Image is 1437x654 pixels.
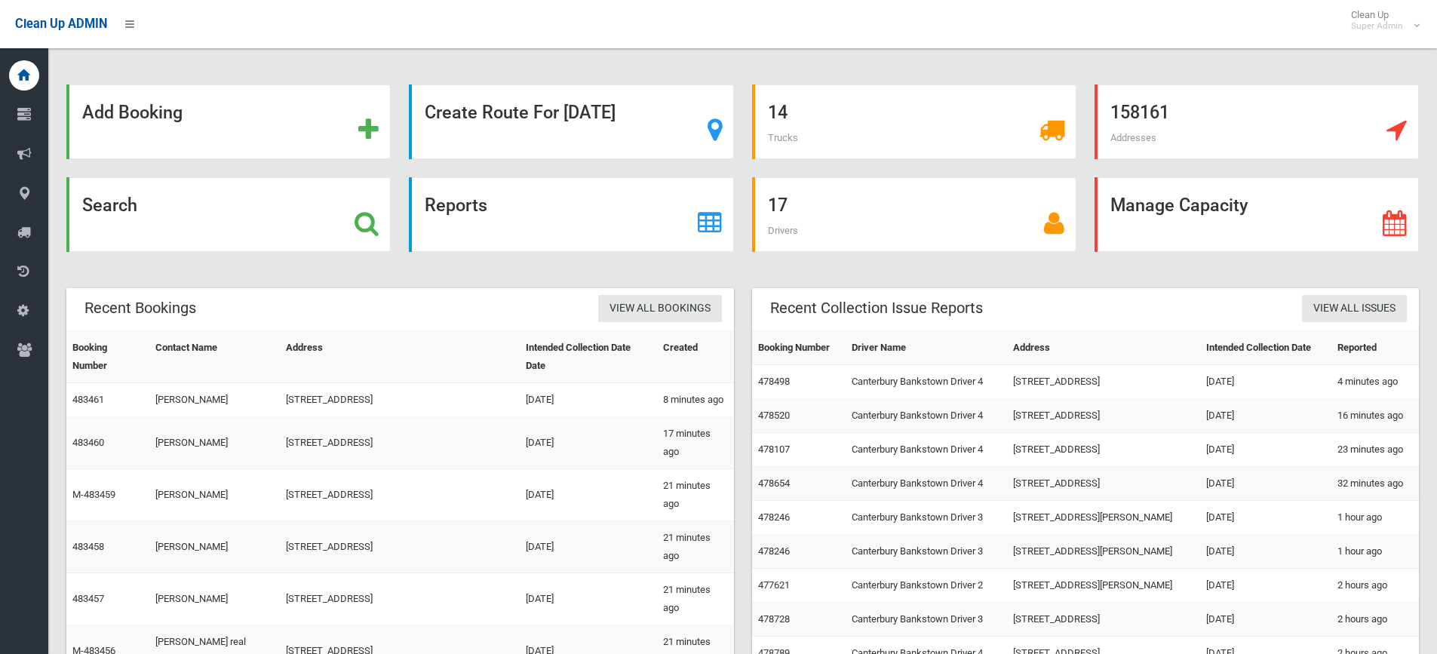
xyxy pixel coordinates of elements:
td: [DATE] [1200,467,1331,501]
td: [PERSON_NAME] [149,521,280,573]
a: 483461 [72,394,104,405]
a: 483457 [72,593,104,604]
a: 158161 Addresses [1095,84,1419,159]
td: Canterbury Bankstown Driver 4 [846,433,1007,467]
td: [DATE] [1200,603,1331,637]
td: [PERSON_NAME] [149,383,280,417]
span: Addresses [1110,132,1156,143]
td: [PERSON_NAME] [149,417,280,469]
td: Canterbury Bankstown Driver 4 [846,467,1007,501]
th: Reported [1331,331,1419,365]
td: [DATE] [520,573,656,625]
a: Add Booking [66,84,391,159]
th: Driver Name [846,331,1007,365]
th: Booking Number [752,331,846,365]
a: Manage Capacity [1095,177,1419,252]
td: Canterbury Bankstown Driver 3 [846,535,1007,569]
td: Canterbury Bankstown Driver 4 [846,365,1007,399]
th: Booking Number [66,331,149,383]
td: 2 hours ago [1331,569,1419,603]
td: 21 minutes ago [657,573,734,625]
td: 8 minutes ago [657,383,734,417]
span: Clean Up ADMIN [15,17,107,31]
span: Drivers [768,225,798,236]
strong: 14 [768,102,788,123]
a: Reports [409,177,733,252]
td: [STREET_ADDRESS] [1007,433,1199,467]
td: Canterbury Bankstown Driver 3 [846,603,1007,637]
a: 478498 [758,376,790,387]
strong: Add Booking [82,102,183,123]
th: Created [657,331,734,383]
td: [STREET_ADDRESS] [280,469,520,521]
a: 478520 [758,410,790,421]
td: Canterbury Bankstown Driver 3 [846,501,1007,535]
a: Create Route For [DATE] [409,84,733,159]
td: [STREET_ADDRESS] [280,417,520,469]
td: [STREET_ADDRESS] [1007,467,1199,501]
td: [DATE] [1200,365,1331,399]
span: Clean Up [1343,9,1418,32]
a: 478654 [758,477,790,489]
a: 14 Trucks [752,84,1076,159]
td: [STREET_ADDRESS] [280,383,520,417]
td: [PERSON_NAME] [149,573,280,625]
strong: Manage Capacity [1110,195,1248,216]
td: [STREET_ADDRESS] [280,521,520,573]
td: 17 minutes ago [657,417,734,469]
td: 32 minutes ago [1331,467,1419,501]
a: 477621 [758,579,790,591]
a: 478728 [758,613,790,625]
header: Recent Collection Issue Reports [752,293,1001,323]
td: [STREET_ADDRESS][PERSON_NAME] [1007,535,1199,569]
td: [DATE] [1200,399,1331,433]
td: [DATE] [520,521,656,573]
a: 478107 [758,444,790,455]
th: Contact Name [149,331,280,383]
th: Address [280,331,520,383]
td: 21 minutes ago [657,521,734,573]
a: Search [66,177,391,252]
strong: 158161 [1110,102,1169,123]
td: 4 minutes ago [1331,365,1419,399]
td: [STREET_ADDRESS] [1007,603,1199,637]
a: 478246 [758,511,790,523]
a: 483460 [72,437,104,448]
td: Canterbury Bankstown Driver 2 [846,569,1007,603]
strong: Create Route For [DATE] [425,102,616,123]
td: [DATE] [1200,535,1331,569]
td: [PERSON_NAME] [149,469,280,521]
a: 483458 [72,541,104,552]
strong: Search [82,195,137,216]
td: [DATE] [1200,501,1331,535]
a: View All Bookings [598,295,722,323]
a: M-483459 [72,489,115,500]
a: 478246 [758,545,790,557]
header: Recent Bookings [66,293,214,323]
td: [DATE] [1200,569,1331,603]
td: [DATE] [520,417,656,469]
td: Canterbury Bankstown Driver 4 [846,399,1007,433]
td: [DATE] [520,469,656,521]
strong: Reports [425,195,487,216]
td: 1 hour ago [1331,535,1419,569]
td: 1 hour ago [1331,501,1419,535]
td: [STREET_ADDRESS] [1007,365,1199,399]
th: Intended Collection Date [1200,331,1331,365]
td: [STREET_ADDRESS][PERSON_NAME] [1007,501,1199,535]
small: Super Admin [1351,20,1403,32]
th: Address [1007,331,1199,365]
a: View All Issues [1302,295,1407,323]
th: Intended Collection Date Date [520,331,656,383]
a: 17 Drivers [752,177,1076,252]
td: 2 hours ago [1331,603,1419,637]
td: [STREET_ADDRESS] [1007,399,1199,433]
td: [DATE] [1200,433,1331,467]
td: [STREET_ADDRESS][PERSON_NAME] [1007,569,1199,603]
span: Trucks [768,132,798,143]
td: 21 minutes ago [657,469,734,521]
td: 23 minutes ago [1331,433,1419,467]
td: [STREET_ADDRESS] [280,573,520,625]
td: 16 minutes ago [1331,399,1419,433]
td: [DATE] [520,383,656,417]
